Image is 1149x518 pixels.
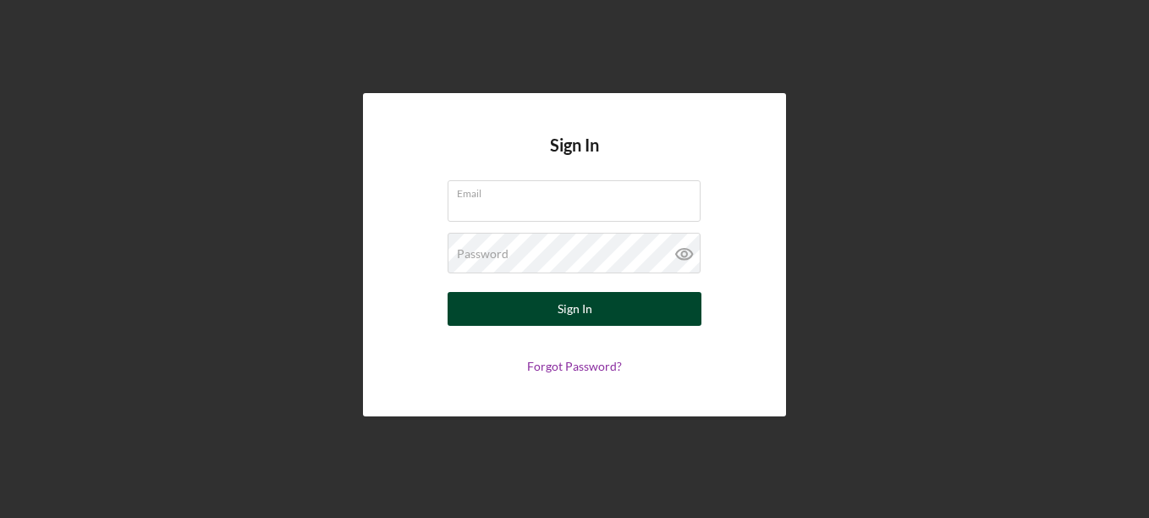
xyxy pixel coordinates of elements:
[558,292,592,326] div: Sign In
[448,292,701,326] button: Sign In
[527,359,622,373] a: Forgot Password?
[457,247,509,261] label: Password
[457,181,701,200] label: Email
[550,135,599,180] h4: Sign In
